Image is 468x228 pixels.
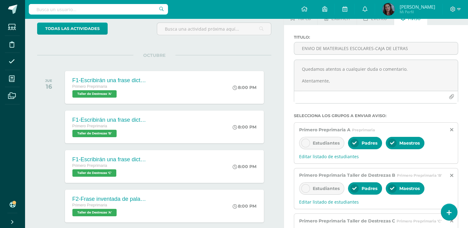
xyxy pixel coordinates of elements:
[72,77,147,84] div: F1-Escribirán una frase dictada con la combinación gl, tl y fl.
[299,154,453,159] span: Editar listado de estudiantes
[29,4,168,15] input: Busca un usuario...
[299,127,350,133] span: Primero Preprimaria A
[72,90,117,98] span: Taller de Destrezas 'A'
[399,140,420,146] span: Maestros
[362,186,377,191] span: Padres
[157,23,271,35] input: Busca una actividad próxima aquí...
[284,10,317,25] a: Tarea
[37,23,108,35] a: todas las Actividades
[382,3,395,15] img: 7527788fc198ece1fff13ce08f9bc757.png
[294,42,458,54] input: Titulo
[397,219,442,223] span: Primero Preprimaria 'C'
[45,83,52,90] div: 16
[299,218,395,224] span: Primero Preprimaria Taller de Destrezas C
[72,124,107,128] span: Primero Preprimaria
[72,156,147,163] div: F1-Escribirán una frase dictada con la combinación gl, tl y fl.
[294,60,458,91] textarea: Estimados padres de familia: Reciban un cordial saludo. Les informamos que, a partir del día [PER...
[313,186,340,191] span: Estudiantes
[233,124,256,130] div: 8:00 PM
[294,35,458,40] label: Titulo :
[233,203,256,209] div: 8:00 PM
[362,140,377,146] span: Padres
[133,53,175,58] span: OCTUBRE
[72,84,107,89] span: Primero Preprimaria
[313,140,340,146] span: Estudiantes
[72,169,116,177] span: Taller de Destrezas 'C'
[72,203,107,207] span: Primero Preprimaria
[45,78,52,83] div: JUE
[357,10,394,25] a: Evento
[394,10,427,25] a: Aviso
[399,4,435,10] span: [PERSON_NAME]
[399,9,435,15] span: Mi Perfil
[318,10,356,25] a: Examen
[233,164,256,169] div: 8:00 PM
[233,85,256,90] div: 8:00 PM
[72,209,117,216] span: Taller de Destrezas 'A'
[299,172,395,178] span: Primero Preprimaria Taller de Destrezas B
[72,163,107,168] span: Primero Preprimaria
[299,199,453,205] span: Editar listado de estudiantes
[72,117,147,123] div: F1-Escribirán una frase dictada con la combinación gl, tl y fl.
[72,196,147,202] div: F2-Frase inventada de palabras con las combinaciones dr y tr.
[397,173,442,178] span: Primero Preprimaria 'B'
[294,113,458,118] label: Selecciona los grupos a enviar aviso :
[399,186,420,191] span: Maestros
[72,130,117,137] span: Taller de Destrezas 'B'
[352,128,375,132] span: Preprimaria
